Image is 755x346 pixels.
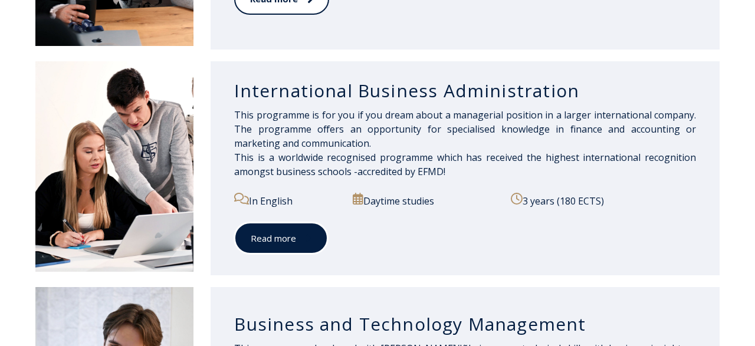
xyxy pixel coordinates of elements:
[35,61,193,272] img: International Business Administration
[357,165,444,178] a: accredited by EFMD
[511,193,696,208] p: 3 years (180 ECTS)
[234,313,696,335] h3: Business and Technology Management
[234,222,328,255] a: Read more
[353,193,498,208] p: Daytime studies
[234,193,341,208] p: In English
[234,80,696,102] h3: International Business Administration
[234,108,696,178] span: This programme is for you if you dream about a managerial position in a larger international comp...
